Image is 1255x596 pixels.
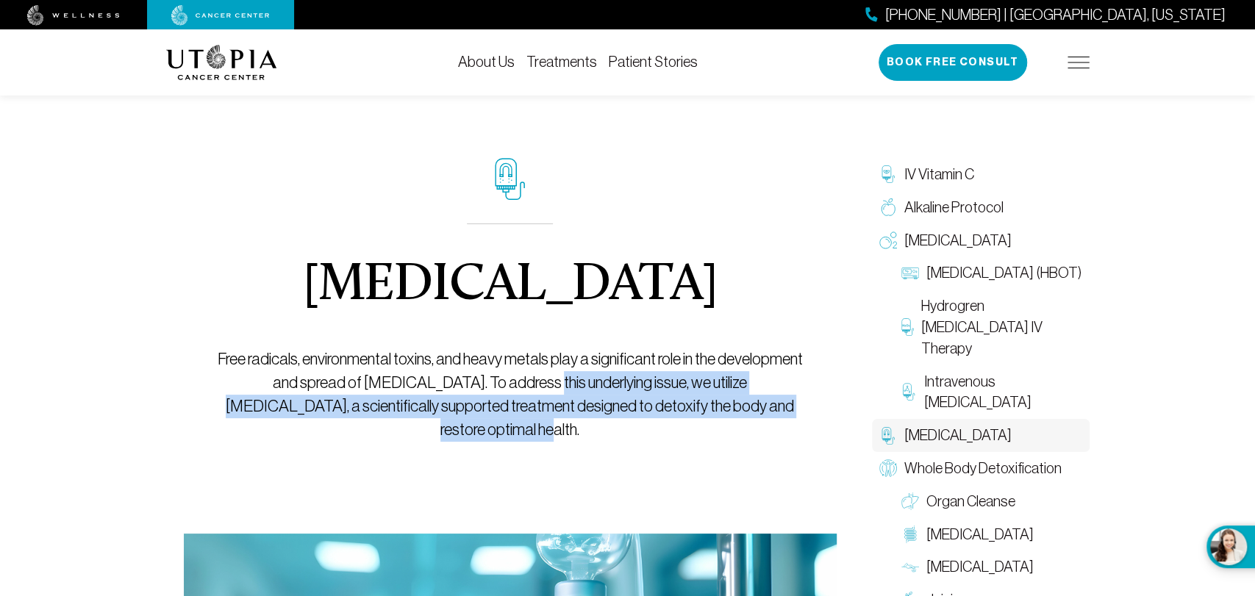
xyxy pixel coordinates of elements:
[894,256,1090,290] a: [MEDICAL_DATA] (HBOT)
[926,491,1015,512] span: Organ Cleanse
[166,45,277,80] img: logo
[901,525,919,543] img: Colon Therapy
[872,224,1090,257] a: [MEDICAL_DATA]
[904,458,1062,479] span: Whole Body Detoxification
[894,290,1090,365] a: Hydrogren [MEDICAL_DATA] IV Therapy
[904,197,1004,218] span: Alkaline Protocol
[872,419,1090,452] a: [MEDICAL_DATA]
[904,425,1012,446] span: [MEDICAL_DATA]
[926,262,1081,284] span: [MEDICAL_DATA] (HBOT)
[1068,57,1090,68] img: icon-hamburger
[901,492,919,510] img: Organ Cleanse
[217,348,803,442] p: Free radicals, environmental toxins, and heavy metals play a significant role in the development ...
[885,4,1226,26] span: [PHONE_NUMBER] | [GEOGRAPHIC_DATA], [US_STATE]
[27,5,120,26] img: wellness
[921,295,1082,359] span: Hydrogren [MEDICAL_DATA] IV Therapy
[901,265,919,282] img: Hyperbaric Oxygen Therapy (HBOT)
[923,371,1081,414] span: Intravenous [MEDICAL_DATA]
[879,165,897,183] img: IV Vitamin C
[171,5,270,26] img: cancer center
[865,4,1226,26] a: [PHONE_NUMBER] | [GEOGRAPHIC_DATA], [US_STATE]
[879,44,1027,81] button: Book Free Consult
[872,191,1090,224] a: Alkaline Protocol
[879,427,897,445] img: Chelation Therapy
[879,459,897,477] img: Whole Body Detoxification
[894,518,1090,551] a: [MEDICAL_DATA]
[872,158,1090,191] a: IV Vitamin C
[609,54,698,70] a: Patient Stories
[303,259,717,312] h1: [MEDICAL_DATA]
[926,556,1034,578] span: [MEDICAL_DATA]
[458,54,515,70] a: About Us
[926,524,1034,545] span: [MEDICAL_DATA]
[894,365,1090,420] a: Intravenous [MEDICAL_DATA]
[894,485,1090,518] a: Organ Cleanse
[526,54,597,70] a: Treatments
[904,230,1012,251] span: [MEDICAL_DATA]
[872,452,1090,485] a: Whole Body Detoxification
[879,231,897,249] img: Oxygen Therapy
[901,318,914,336] img: Hydrogren Peroxide IV Therapy
[901,559,919,576] img: Lymphatic Massage
[495,158,525,200] img: icon
[894,550,1090,584] a: [MEDICAL_DATA]
[901,383,917,401] img: Intravenous Ozone Therapy
[879,198,897,216] img: Alkaline Protocol
[904,164,974,185] span: IV Vitamin C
